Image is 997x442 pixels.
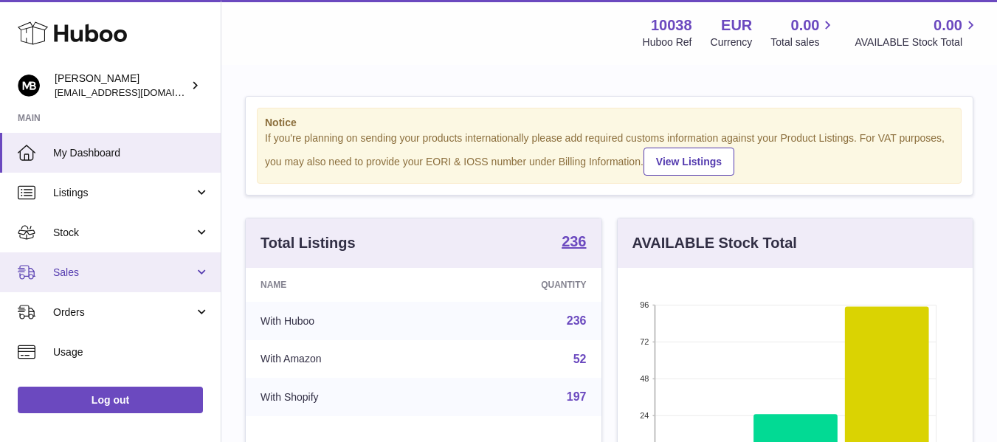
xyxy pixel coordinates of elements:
span: Sales [53,266,194,280]
div: If you're planning on sending your products internationally please add required customs informati... [265,131,953,176]
a: 0.00 Total sales [770,15,836,49]
a: Log out [18,387,203,413]
h3: Total Listings [261,233,356,253]
span: AVAILABLE Stock Total [855,35,979,49]
img: hi@margotbardot.com [18,75,40,97]
td: With Shopify [246,378,440,416]
th: Name [246,268,440,302]
span: Usage [53,345,210,359]
span: My Dashboard [53,146,210,160]
div: Huboo Ref [643,35,692,49]
strong: Notice [265,116,953,130]
a: 197 [567,390,587,403]
text: 96 [640,300,649,309]
span: Stock [53,226,194,240]
a: View Listings [644,148,734,176]
td: With Amazon [246,340,440,379]
a: 52 [573,353,587,365]
strong: EUR [721,15,752,35]
span: 0.00 [934,15,962,35]
text: 72 [640,337,649,346]
div: Currency [711,35,753,49]
span: Total sales [770,35,836,49]
div: [PERSON_NAME] [55,72,187,100]
td: With Huboo [246,302,440,340]
text: 48 [640,374,649,383]
span: Listings [53,186,194,200]
span: 0.00 [791,15,820,35]
h3: AVAILABLE Stock Total [632,233,797,253]
a: 236 [567,314,587,327]
span: [EMAIL_ADDRESS][DOMAIN_NAME] [55,86,217,98]
th: Quantity [440,268,601,302]
strong: 236 [562,234,586,249]
a: 236 [562,234,586,252]
span: Orders [53,305,194,320]
a: 0.00 AVAILABLE Stock Total [855,15,979,49]
text: 24 [640,411,649,420]
strong: 10038 [651,15,692,35]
